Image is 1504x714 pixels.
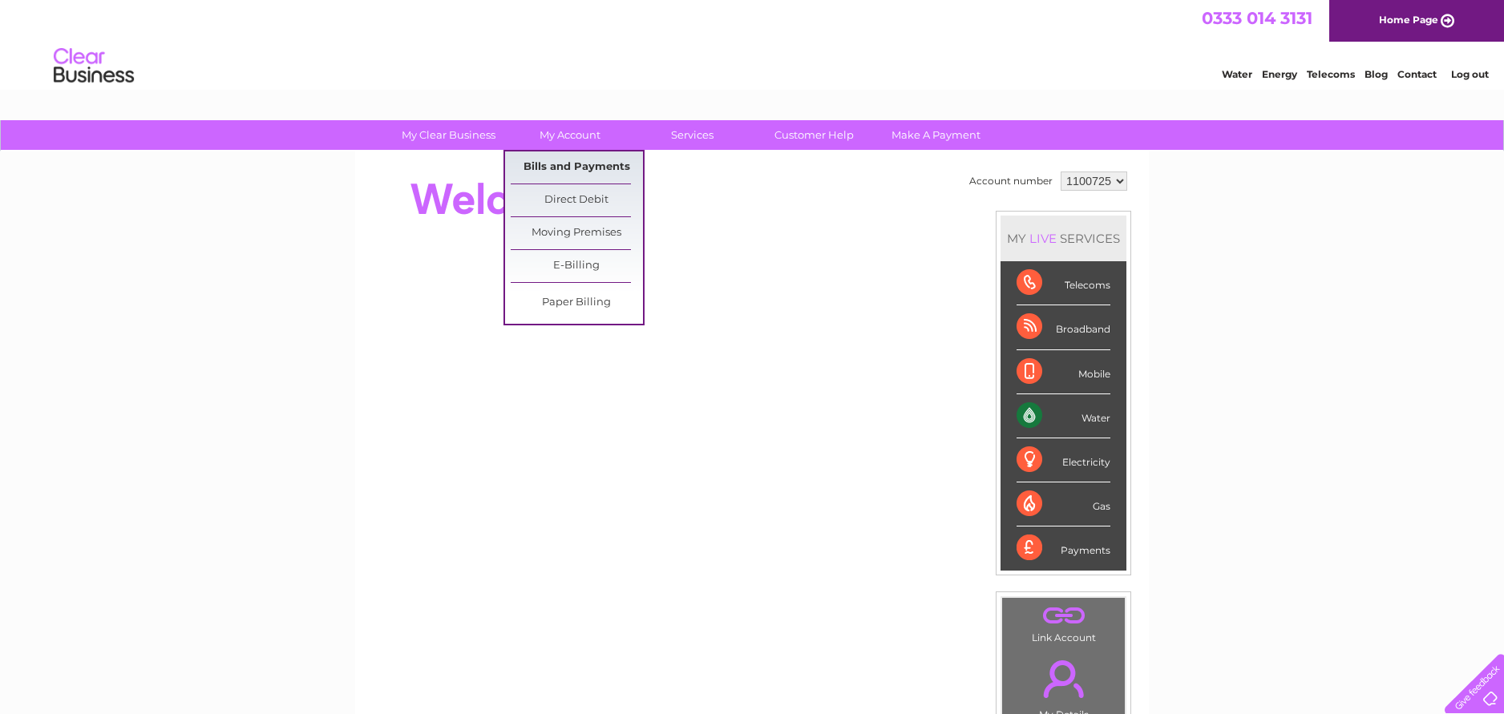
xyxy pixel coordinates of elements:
a: Direct Debit [511,184,643,216]
a: Moving Premises [511,217,643,249]
a: Blog [1365,68,1388,80]
a: Customer Help [748,120,880,150]
div: Payments [1017,526,1110,570]
td: Link Account [1001,597,1126,647]
div: Gas [1017,482,1110,526]
div: Broadband [1017,305,1110,349]
a: . [1006,651,1121,707]
a: Contact [1397,68,1437,80]
div: Electricity [1017,438,1110,482]
div: Mobile [1017,350,1110,394]
a: Bills and Payments [511,151,643,184]
div: Water [1017,394,1110,438]
div: MY SERVICES [1001,216,1126,261]
a: Services [626,120,758,150]
a: Energy [1262,68,1297,80]
div: Clear Business is a trading name of Verastar Limited (registered in [GEOGRAPHIC_DATA] No. 3667643... [374,9,1132,78]
a: Telecoms [1307,68,1355,80]
a: My Account [504,120,637,150]
a: Water [1222,68,1252,80]
a: My Clear Business [382,120,515,150]
a: Log out [1451,68,1489,80]
a: E-Billing [511,250,643,282]
a: Make A Payment [870,120,1002,150]
a: Paper Billing [511,287,643,319]
a: 0333 014 3131 [1202,8,1312,28]
div: LIVE [1026,231,1060,246]
img: logo.png [53,42,135,91]
a: . [1006,602,1121,630]
div: Telecoms [1017,261,1110,305]
td: Account number [965,167,1057,195]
